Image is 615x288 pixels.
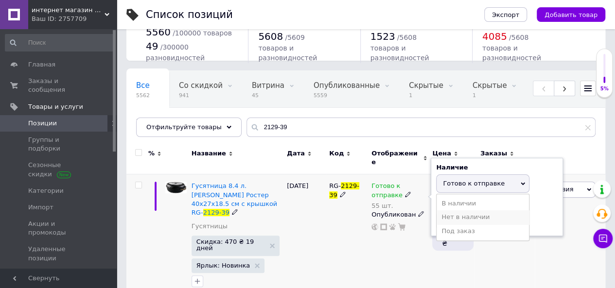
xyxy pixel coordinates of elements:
span: 5608 [258,31,283,42]
img: Гусятница 8.4 л. RINGEL Meyer Ростер 40x27x18.5 см с крышкой RG-2129-39 [165,182,187,193]
span: 1 [473,92,507,99]
span: 2129-39 [329,182,359,198]
span: / 300000 разновидностей [146,43,205,62]
div: 5% [597,85,612,92]
input: Поиск по названию позиции, артикулу и поисковым запросам [246,118,596,137]
span: Группы и подборки [28,136,90,153]
span: Гусятница 8.4 л. [PERSON_NAME] Ростер 40x27x18.5 см с крышкой RG- [192,182,277,216]
span: Акции и промокоды [28,220,90,237]
span: Главная [28,60,55,69]
span: Дата [287,149,305,158]
span: Со скидкой [179,81,223,90]
a: Гусятницы [192,222,228,231]
span: 1 [409,92,443,99]
input: Поиск [5,34,115,51]
span: 1523 [370,31,395,42]
div: 55 шт. [371,202,427,209]
span: Позиции [28,119,57,128]
span: Заказы [480,149,507,158]
li: Нет в наличии [437,210,529,224]
span: товаров и разновидностей [370,44,429,62]
div: Опубликован [371,210,427,219]
span: товаров и разновидностей [258,44,317,62]
span: Готово к отправке [371,182,403,201]
span: Готово к отправке [443,180,505,187]
span: 2129-39 [203,209,229,216]
button: Экспорт [484,7,527,22]
span: Скидка: 470 ₴ 19 дней [196,238,265,251]
span: / 5609 [285,34,304,41]
span: интернет магазин Бренд-Посуд [32,6,105,15]
div: Наличие [436,163,558,172]
span: Удаленные позиции [28,245,90,262]
span: Отфильтруйте товары [146,123,222,131]
span: 49 [146,40,158,52]
span: / 100000 товаров [173,29,232,37]
span: товаров и разновидностей [482,44,541,62]
span: RG- [329,182,341,189]
span: Сезонные скидки [28,161,90,178]
span: Без цены [136,118,172,127]
span: Витрина [252,81,284,90]
span: Экспорт [492,11,519,18]
div: Ваш ID: 2757709 [32,15,117,23]
span: Ярлык: Новинка [196,262,250,269]
div: Список позиций [146,10,233,20]
span: Скрытые [473,81,507,90]
span: 5560 [146,26,171,38]
span: / 5608 [397,34,417,41]
span: Категории [28,186,64,195]
span: Заказы и сообщения [28,77,90,94]
span: Импорт [28,203,53,212]
span: % [148,149,155,158]
span: 941 [179,92,223,99]
span: Все [136,81,150,90]
span: 5562 [136,92,150,99]
span: Товары и услуги [28,102,83,111]
li: В наличии [437,197,529,210]
span: Код [329,149,344,158]
button: Чат с покупателем [593,229,613,248]
span: / 5608 [509,34,528,41]
span: 4085 [482,31,507,42]
span: 5559 [314,92,380,99]
button: Добавить товар [537,7,605,22]
span: Отображение [371,149,421,167]
span: Опубликованные [314,81,380,90]
span: Цена [432,149,451,158]
span: Название [192,149,226,158]
span: Скрытые [409,81,443,90]
span: Добавить товар [545,11,597,18]
span: 45 [252,92,284,99]
li: Под заказ [437,224,529,238]
a: Гусятница 8.4 л. [PERSON_NAME] Ростер 40x27x18.5 см с крышкой RG-2129-39 [192,182,277,216]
